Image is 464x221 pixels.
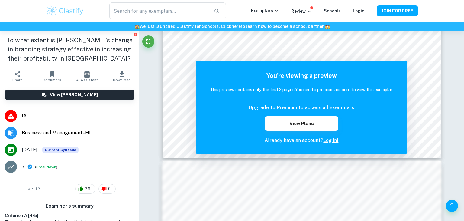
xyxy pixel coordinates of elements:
a: Login [353,8,365,13]
span: Download [113,78,131,82]
button: Download [105,68,139,85]
button: AI Assistant [69,68,104,85]
div: 0 [98,184,116,194]
a: here [231,24,241,29]
h6: Criterion A [ 4 / 5 ]: [5,212,134,219]
span: 36 [82,186,94,192]
a: Schools [324,8,341,13]
a: Log in! [323,137,338,143]
div: This exemplar is based on the current syllabus. Feel free to refer to it for inspiration/ideas wh... [42,147,79,153]
p: Exemplars [251,7,279,14]
button: Fullscreen [142,35,154,48]
img: Clastify logo [46,5,84,17]
p: 7 [22,163,25,170]
h6: View [PERSON_NAME] [50,91,98,98]
span: ( ) [35,164,57,170]
div: 36 [75,184,95,194]
button: View Plans [265,116,338,131]
span: 0 [105,186,114,192]
span: 🏫 [134,24,140,29]
h6: Upgrade to Premium to access all exemplars [249,104,354,111]
h1: To what extent is [PERSON_NAME]’s change in branding strategy effective in increasing their profi... [5,36,134,63]
h5: You're viewing a preview [210,71,393,80]
h6: Like it? [24,185,40,193]
button: Breakdown [36,164,56,170]
span: [DATE] [22,146,37,153]
span: Bookmark [43,78,61,82]
h6: This preview contains only the first 2 pages. You need a premium account to view this exemplar. [210,86,393,93]
button: Help and Feedback [446,200,458,212]
span: Business and Management - HL [22,129,134,137]
span: 🏫 [325,24,330,29]
button: Report issue [134,32,138,37]
span: Share [12,78,23,82]
button: View [PERSON_NAME] [5,90,134,100]
button: JOIN FOR FREE [377,5,418,16]
img: AI Assistant [84,71,90,78]
input: Search for any exemplars... [109,2,209,19]
h6: Examiner's summary [2,203,137,210]
h6: We just launched Clastify for Schools. Click to learn how to become a school partner. [1,23,463,30]
span: IA [22,112,134,120]
span: AI Assistant [76,78,98,82]
span: Current Syllabus [42,147,79,153]
p: Already have an account? [210,137,393,144]
p: Review [291,8,312,15]
button: Bookmark [35,68,69,85]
